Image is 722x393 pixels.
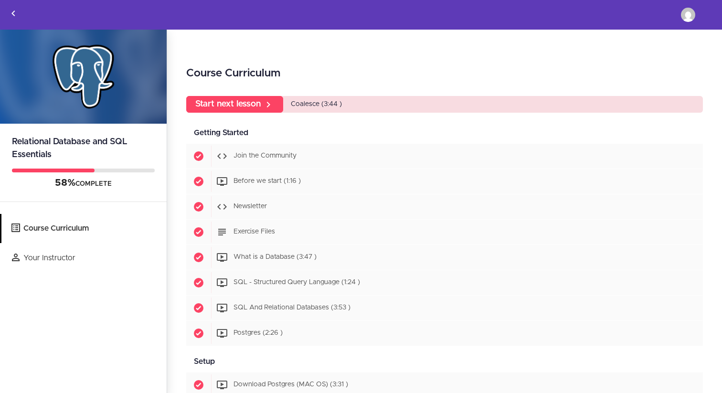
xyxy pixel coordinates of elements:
a: Completed item SQL And Relational Databases (3:53 ) [186,296,703,320]
a: Start next lesson [186,96,283,113]
a: Completed item Postgres (2:26 ) [186,321,703,346]
span: Completed item [186,270,211,295]
a: Completed item What is a Database (3:47 ) [186,245,703,270]
div: Getting Started [186,122,703,144]
a: Completed item Newsletter [186,194,703,219]
a: Course Curriculum [1,214,167,243]
span: Coalesce (3:44 ) [291,101,342,107]
img: manojtofficial@gmail.com [681,8,695,22]
span: Join the Community [234,153,297,159]
span: What is a Database (3:47 ) [234,254,317,261]
a: Completed item Exercise Files [186,220,703,244]
span: 58% [55,178,75,188]
span: Completed item [186,194,211,219]
span: Completed item [186,296,211,320]
a: Back to courses [0,0,26,29]
a: Completed item Join the Community [186,144,703,169]
div: COMPLETE [12,177,155,190]
h2: Course Curriculum [186,65,703,82]
span: Exercise Files [234,229,275,235]
span: SQL - Structured Query Language (1:24 ) [234,279,360,286]
div: Setup [186,351,703,372]
a: Completed item Before we start (1:16 ) [186,169,703,194]
span: Postgres (2:26 ) [234,330,283,337]
a: Your Instructor [1,244,167,273]
span: Completed item [186,245,211,270]
svg: Back to courses [8,8,19,19]
a: Completed item SQL - Structured Query Language (1:24 ) [186,270,703,295]
span: Completed item [186,169,211,194]
span: Before we start (1:16 ) [234,178,301,185]
span: Completed item [186,321,211,346]
span: Completed item [186,220,211,244]
span: Newsletter [234,203,267,210]
span: Completed item [186,144,211,169]
span: Download Postgres (MAC OS) (3:31 ) [234,382,348,388]
span: SQL And Relational Databases (3:53 ) [234,305,350,311]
